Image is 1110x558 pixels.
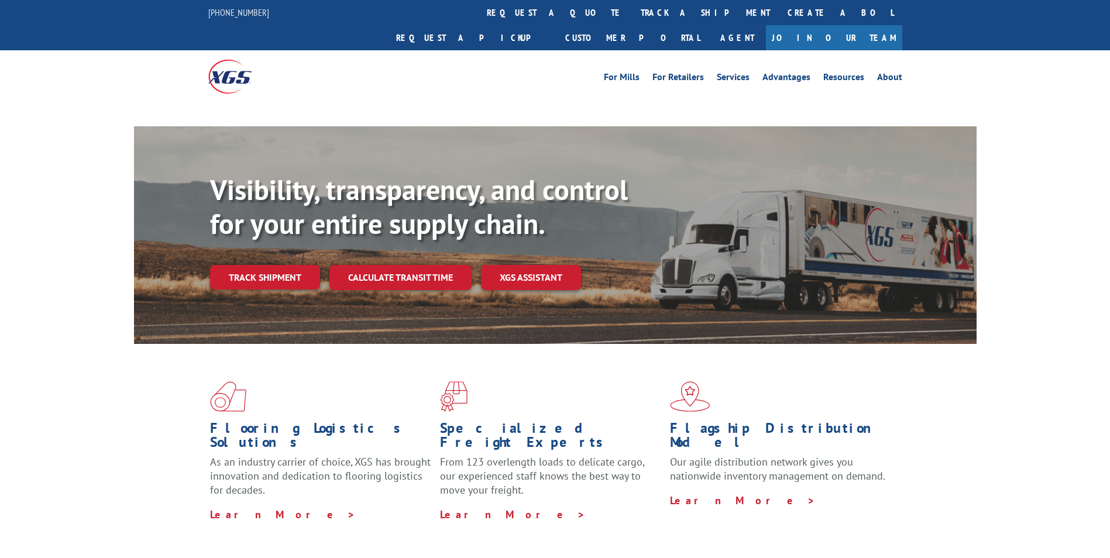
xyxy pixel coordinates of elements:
h1: Flooring Logistics Solutions [210,421,431,455]
h1: Specialized Freight Experts [440,421,661,455]
a: Customer Portal [556,25,709,50]
a: Learn More > [670,494,816,507]
a: For Retailers [652,73,704,85]
h1: Flagship Distribution Model [670,421,891,455]
img: xgs-icon-total-supply-chain-intelligence-red [210,381,246,412]
b: Visibility, transparency, and control for your entire supply chain. [210,171,628,242]
a: Join Our Team [766,25,902,50]
span: As an industry carrier of choice, XGS has brought innovation and dedication to flooring logistics... [210,455,431,497]
a: [PHONE_NUMBER] [208,6,269,18]
p: From 123 overlength loads to delicate cargo, our experienced staff knows the best way to move you... [440,455,661,507]
a: XGS ASSISTANT [481,265,581,290]
a: Learn More > [440,508,586,521]
span: Our agile distribution network gives you nationwide inventory management on demand. [670,455,885,483]
img: xgs-icon-flagship-distribution-model-red [670,381,710,412]
a: Advantages [762,73,810,85]
a: Learn More > [210,508,356,521]
a: About [877,73,902,85]
a: Services [717,73,750,85]
img: xgs-icon-focused-on-flooring-red [440,381,468,412]
a: Resources [823,73,864,85]
a: Request a pickup [387,25,556,50]
a: Agent [709,25,766,50]
a: Calculate transit time [329,265,472,290]
a: Track shipment [210,265,320,290]
a: For Mills [604,73,640,85]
